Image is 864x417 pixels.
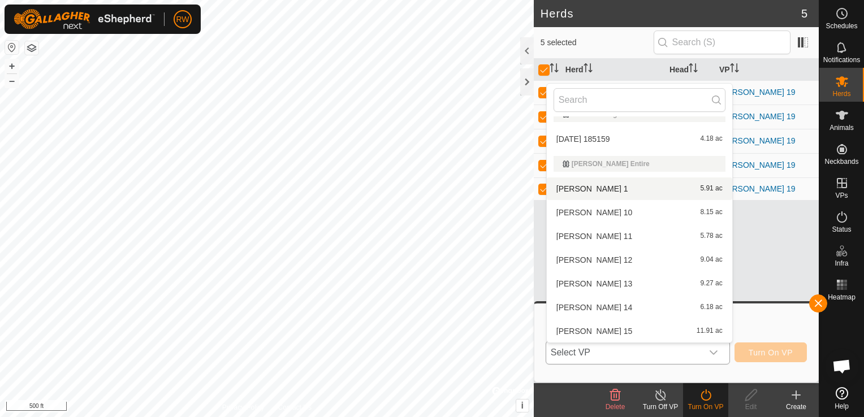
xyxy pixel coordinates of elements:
[828,294,856,301] span: Heatmap
[547,296,732,319] li: Mooney 14
[556,135,610,143] span: [DATE] 185159
[697,327,723,335] span: 11.91 ac
[5,74,19,88] button: –
[832,226,851,233] span: Status
[824,158,858,165] span: Neckbands
[719,160,796,170] a: [PERSON_NAME] 19
[176,14,189,25] span: RW
[719,184,796,193] a: [PERSON_NAME] 19
[556,327,633,335] span: [PERSON_NAME] 15
[556,256,633,264] span: [PERSON_NAME] 12
[556,303,633,311] span: [PERSON_NAME] 14
[5,59,19,73] button: +
[801,5,807,22] span: 5
[702,341,725,364] div: dropdown trigger
[546,341,702,364] span: Select VP
[735,342,807,362] button: Turn On VP
[547,249,732,271] li: Mooney 12
[25,41,38,55] button: Map Layers
[550,65,559,74] p-sorticon: Activate to sort
[826,23,857,29] span: Schedules
[835,192,848,199] span: VPs
[700,208,722,216] span: 8.15 ac
[547,272,732,295] li: Mooney 13
[556,185,628,193] span: [PERSON_NAME] 1
[665,59,715,81] th: Head
[547,225,732,247] li: Mooney 11
[749,348,793,357] span: Turn On VP
[556,232,633,240] span: [PERSON_NAME] 11
[563,111,716,118] div: Home training Paddock
[700,185,722,193] span: 5.91 ac
[547,128,732,150] li: 2025-07-07 185159
[547,177,732,200] li: Mooney 1
[541,37,654,49] span: 5 selected
[774,402,819,412] div: Create
[516,399,529,412] button: i
[563,160,716,167] div: [PERSON_NAME] Entire
[547,320,732,342] li: Mooney 15
[700,280,722,288] span: 9.27 ac
[835,403,849,410] span: Help
[832,90,850,97] span: Herds
[700,135,722,143] span: 4.18 ac
[683,402,728,412] div: Turn On VP
[719,136,796,145] a: [PERSON_NAME] 19
[700,303,722,311] span: 6.18 ac
[719,112,796,121] a: [PERSON_NAME] 19
[14,9,155,29] img: Gallagher Logo
[728,402,774,412] div: Edit
[700,256,722,264] span: 9.04 ac
[521,401,524,410] span: i
[830,124,854,131] span: Animals
[606,403,625,411] span: Delete
[719,88,796,97] a: [PERSON_NAME] 19
[278,402,312,412] a: Contact Us
[689,65,698,74] p-sorticon: Activate to sort
[654,31,790,54] input: Search (S)
[825,349,859,383] a: Open chat
[222,402,265,412] a: Privacy Policy
[584,65,593,74] p-sorticon: Activate to sort
[715,59,819,81] th: VP
[823,57,860,63] span: Notifications
[819,383,864,414] a: Help
[547,201,732,224] li: Mooney 10
[700,232,722,240] span: 5.78 ac
[556,208,633,216] span: [PERSON_NAME] 10
[638,402,683,412] div: Turn Off VP
[554,88,725,112] input: Search
[835,260,848,267] span: Infra
[541,7,801,20] h2: Herds
[556,280,633,288] span: [PERSON_NAME] 13
[584,81,660,105] div: [PERSON_NAME]'s 2024 Heifers
[730,65,739,74] p-sorticon: Activate to sort
[5,41,19,54] button: Reset Map
[561,59,665,81] th: Herd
